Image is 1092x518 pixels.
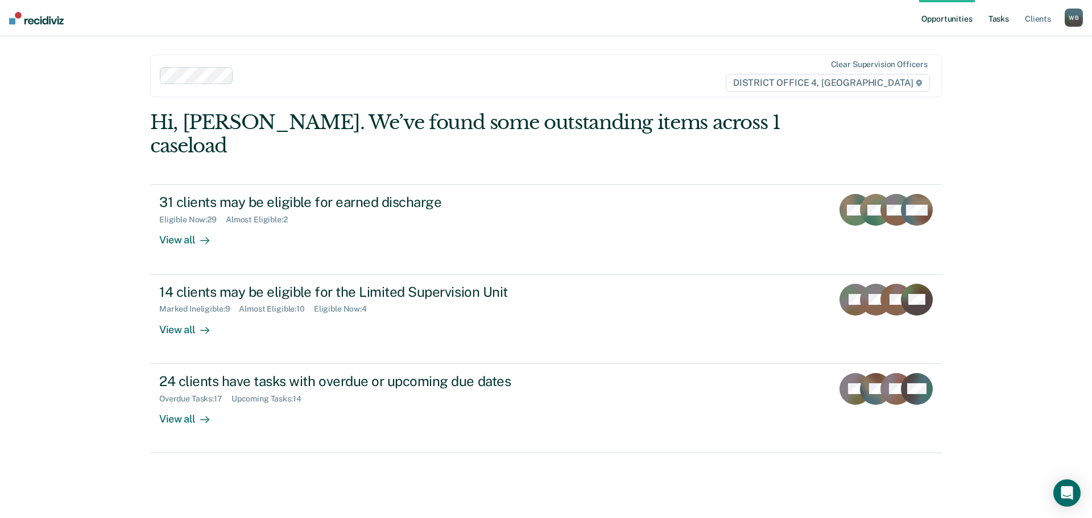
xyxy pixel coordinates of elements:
[226,215,297,225] div: Almost Eligible : 2
[1065,9,1083,27] button: WB
[314,304,376,314] div: Eligible Now : 4
[159,314,223,336] div: View all
[159,394,231,404] div: Overdue Tasks : 17
[159,225,223,247] div: View all
[726,74,930,92] span: DISTRICT OFFICE 4, [GEOGRAPHIC_DATA]
[159,284,559,300] div: 14 clients may be eligible for the Limited Supervision Unit
[150,364,942,453] a: 24 clients have tasks with overdue or upcoming due datesOverdue Tasks:17Upcoming Tasks:14View all
[159,194,559,210] div: 31 clients may be eligible for earned discharge
[1053,479,1081,507] div: Open Intercom Messenger
[150,275,942,364] a: 14 clients may be eligible for the Limited Supervision UnitMarked Ineligible:9Almost Eligible:10E...
[159,215,226,225] div: Eligible Now : 29
[159,373,559,389] div: 24 clients have tasks with overdue or upcoming due dates
[9,12,64,24] img: Recidiviz
[150,111,784,158] div: Hi, [PERSON_NAME]. We’ve found some outstanding items across 1 caseload
[159,403,223,425] div: View all
[1065,9,1083,27] div: W B
[159,304,239,314] div: Marked Ineligible : 9
[831,60,928,69] div: Clear supervision officers
[231,394,311,404] div: Upcoming Tasks : 14
[150,184,942,274] a: 31 clients may be eligible for earned dischargeEligible Now:29Almost Eligible:2View all
[239,304,314,314] div: Almost Eligible : 10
